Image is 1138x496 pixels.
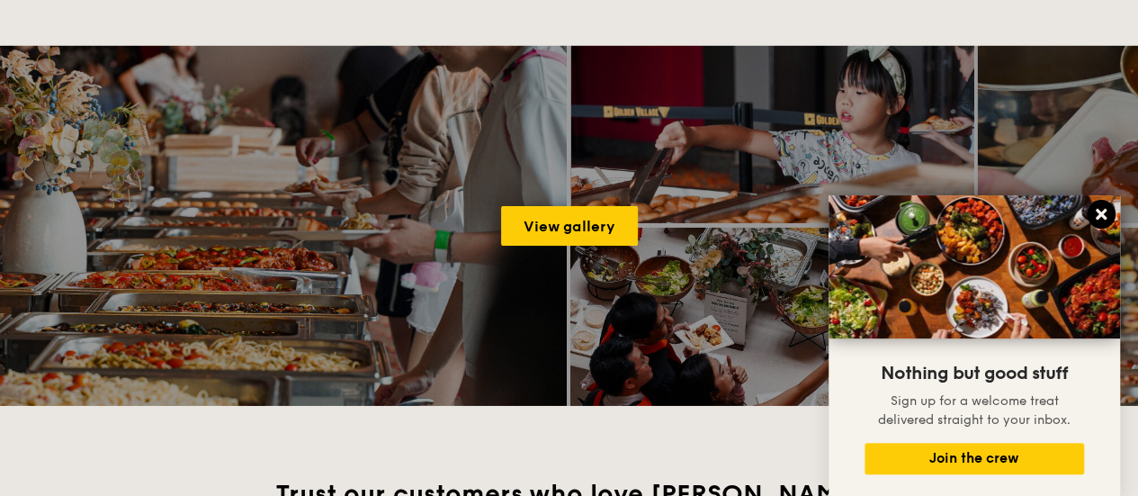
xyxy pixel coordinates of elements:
[878,393,1071,428] span: Sign up for a welcome treat delivered straight to your inbox.
[829,195,1120,338] img: DSC07876-Edit02-Large.jpeg
[865,443,1084,474] button: Join the crew
[501,206,638,246] a: View gallery
[881,363,1068,384] span: Nothing but good stuff
[1087,200,1116,229] button: Close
